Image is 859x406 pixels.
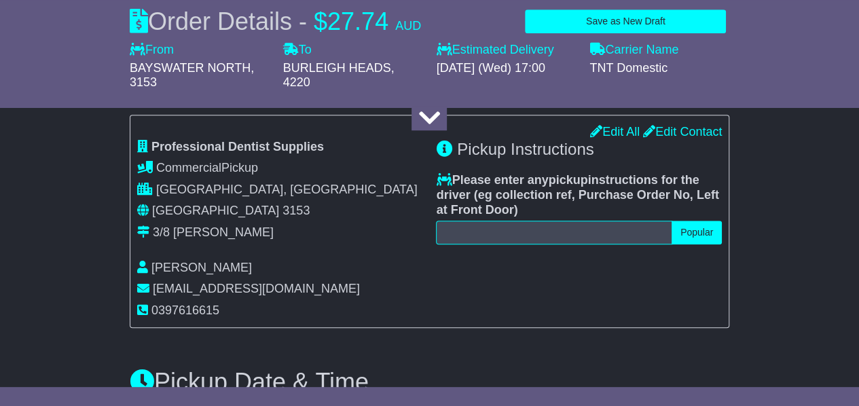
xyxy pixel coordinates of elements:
[283,61,391,75] span: BURLEIGH HEADS
[436,43,576,58] label: Estimated Delivery
[130,43,174,58] label: From
[672,221,722,244] button: Popular
[436,61,576,76] div: [DATE] (Wed) 17:00
[643,125,722,139] a: Edit Contact
[327,7,388,35] span: 27.74
[137,161,423,176] div: Pickup
[590,125,640,139] a: Edit All
[283,43,312,58] label: To
[283,61,395,90] span: , 4220
[589,61,729,76] div: TNT Domestic
[153,282,360,295] span: [EMAIL_ADDRESS][DOMAIN_NAME]
[130,61,254,90] span: , 3153
[151,261,252,274] span: [PERSON_NAME]
[153,225,274,240] div: 3/8 [PERSON_NAME]
[151,140,324,153] span: Professional Dentist Supplies
[130,7,421,36] div: Order Details -
[589,43,678,58] label: Carrier Name
[130,61,251,75] span: BAYSWATER NORTH
[549,173,588,187] span: pickup
[130,369,729,396] h3: Pickup Date & Time
[314,7,327,35] span: $
[457,140,593,158] span: Pickup Instructions
[156,161,221,174] span: Commercial
[282,204,310,217] span: 3153
[156,183,418,196] span: [GEOGRAPHIC_DATA], [GEOGRAPHIC_DATA]
[525,10,726,33] button: Save as New Draft
[436,188,718,217] span: eg collection ref, Purchase Order No, Left at Front Door
[152,204,279,217] span: [GEOGRAPHIC_DATA]
[395,19,421,33] span: AUD
[151,303,219,317] span: 0397616615
[436,173,722,217] label: Please enter any instructions for the driver ( )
